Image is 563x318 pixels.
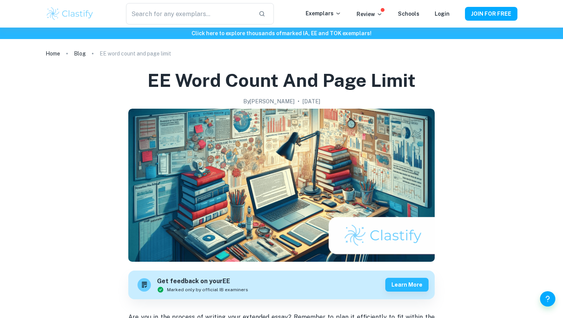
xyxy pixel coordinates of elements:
[167,286,248,293] span: Marked only by official IB examiners
[46,6,94,21] img: Clastify logo
[306,9,341,18] p: Exemplars
[243,97,295,106] h2: By [PERSON_NAME]
[303,97,320,106] h2: [DATE]
[128,271,435,299] a: Get feedback on yourEEMarked only by official IB examinersLearn more
[357,10,383,18] p: Review
[74,48,86,59] a: Blog
[46,48,60,59] a: Home
[298,97,300,106] p: •
[100,49,171,58] p: EE word count and page limit
[126,3,252,24] input: Search for any exemplars...
[128,109,435,262] img: EE word count and page limit cover image
[385,278,429,292] button: Learn more
[2,29,561,38] h6: Click here to explore thousands of marked IA, EE and TOK exemplars !
[157,277,248,286] h6: Get feedback on your EE
[398,11,419,17] a: Schools
[540,291,555,307] button: Help and Feedback
[465,7,517,21] button: JOIN FOR FREE
[147,68,416,93] h1: EE word count and page limit
[435,11,450,17] a: Login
